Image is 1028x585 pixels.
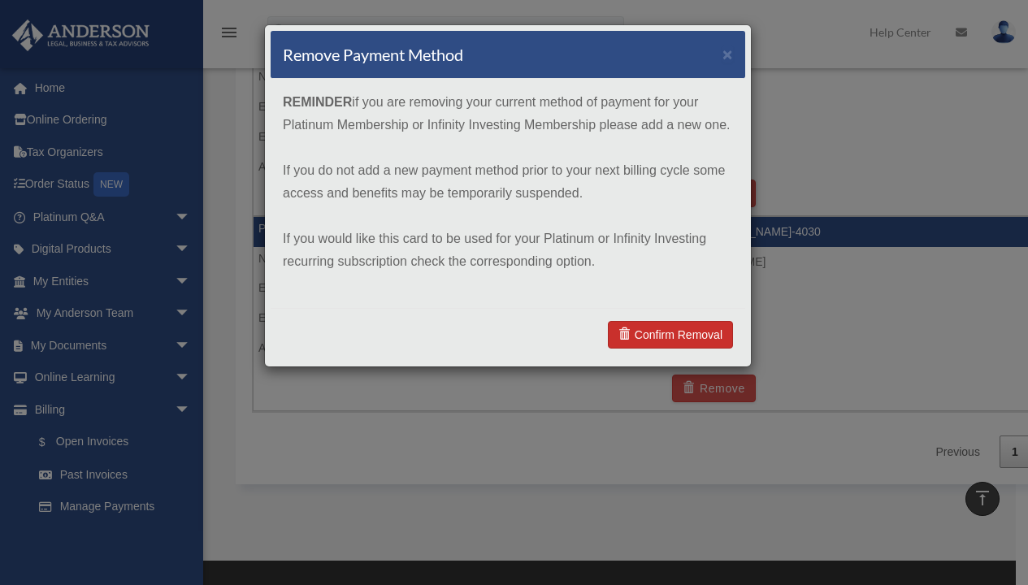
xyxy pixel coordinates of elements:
strong: REMINDER [283,95,352,109]
p: If you do not add a new payment method prior to your next billing cycle some access and benefits ... [283,159,733,205]
h4: Remove Payment Method [283,43,463,66]
div: if you are removing your current method of payment for your Platinum Membership or Infinity Inves... [271,79,745,308]
p: If you would like this card to be used for your Platinum or Infinity Investing recurring subscrip... [283,227,733,273]
a: Confirm Removal [608,321,733,349]
button: × [722,45,733,63]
